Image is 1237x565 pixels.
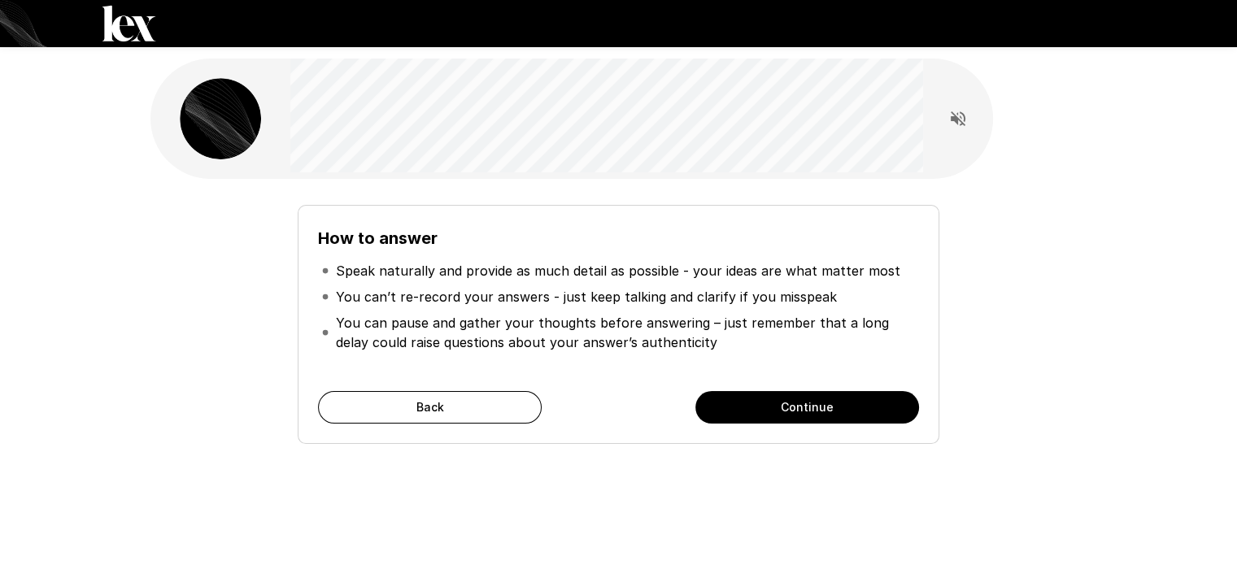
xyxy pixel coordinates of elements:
p: You can pause and gather your thoughts before answering – just remember that a long delay could r... [336,313,915,352]
p: Speak naturally and provide as much detail as possible - your ideas are what matter most [336,261,900,280]
button: Back [318,391,542,424]
b: How to answer [318,228,438,248]
button: Read questions aloud [942,102,974,135]
button: Continue [695,391,919,424]
p: You can’t re-record your answers - just keep talking and clarify if you misspeak [336,287,837,306]
img: lex_avatar2.png [180,78,261,159]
